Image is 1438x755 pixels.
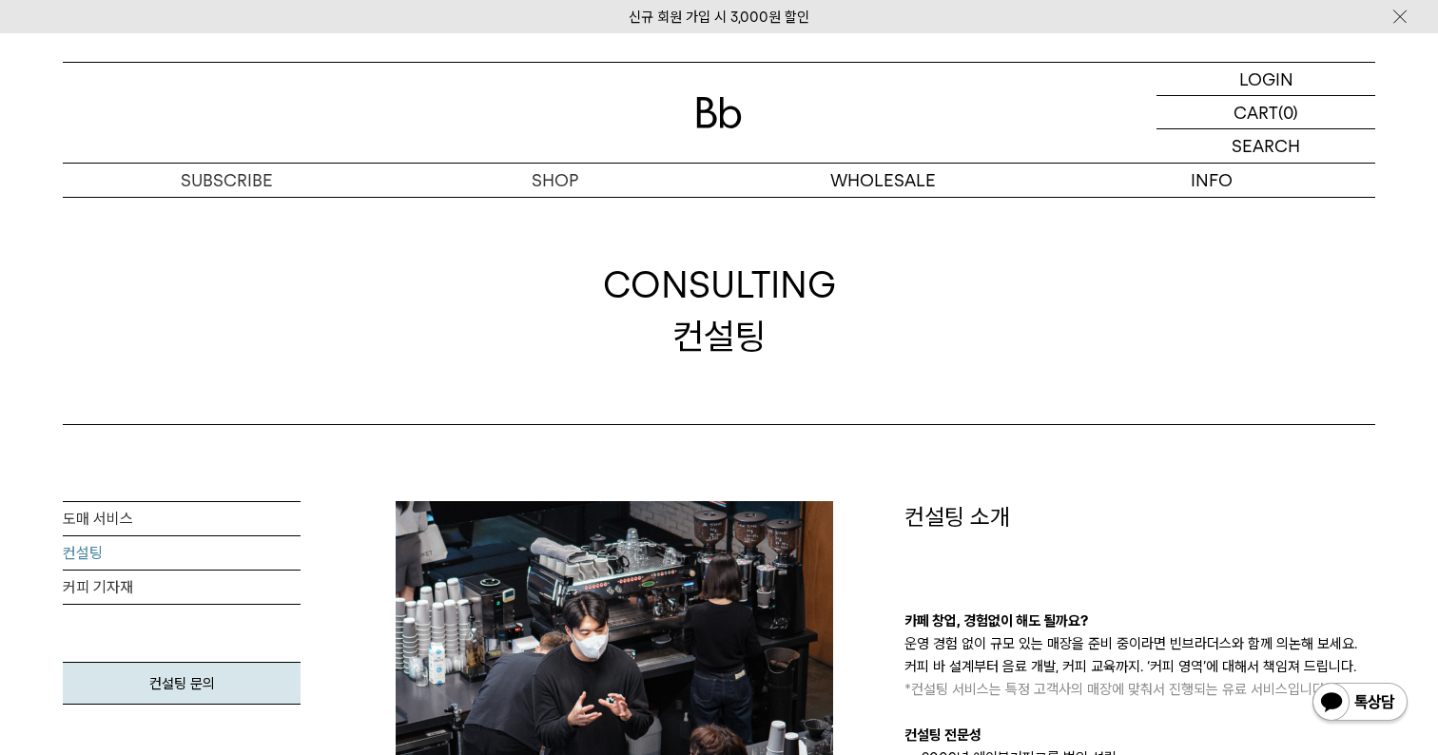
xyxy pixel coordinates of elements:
[696,97,742,128] img: 로고
[904,501,1375,533] p: 컨설팅 소개
[1239,63,1293,95] p: LOGIN
[904,632,1375,701] p: 운영 경험 없이 규모 있는 매장을 준비 중이라면 빈브라더스와 함께 의논해 보세요. 커피 바 설계부터 음료 개발, 커피 교육까지. ‘커피 영역’에 대해서 책임져 드립니다.
[1232,129,1300,163] p: SEARCH
[1278,96,1298,128] p: (0)
[1156,63,1375,96] a: LOGIN
[719,164,1047,197] p: WHOLESALE
[63,571,301,605] a: 커피 기자재
[1156,96,1375,129] a: CART (0)
[904,610,1375,632] p: 카페 창업, 경험없이 해도 될까요?
[603,260,836,360] div: 컨설팅
[63,536,301,571] a: 컨설팅
[63,662,301,705] a: 컨설팅 문의
[1234,96,1278,128] p: CART
[629,9,809,26] a: 신규 회원 가입 시 3,000원 할인
[904,681,1328,698] span: *컨설팅 서비스는 특정 고객사의 매장에 맞춰서 진행되는 유료 서비스입니다.
[1047,164,1375,197] p: INFO
[63,164,391,197] a: SUBSCRIBE
[1311,681,1409,726] img: 카카오톡 채널 1:1 채팅 버튼
[63,502,301,536] a: 도매 서비스
[603,260,836,310] span: CONSULTING
[391,164,719,197] a: SHOP
[904,724,1375,746] p: 컨설팅 전문성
